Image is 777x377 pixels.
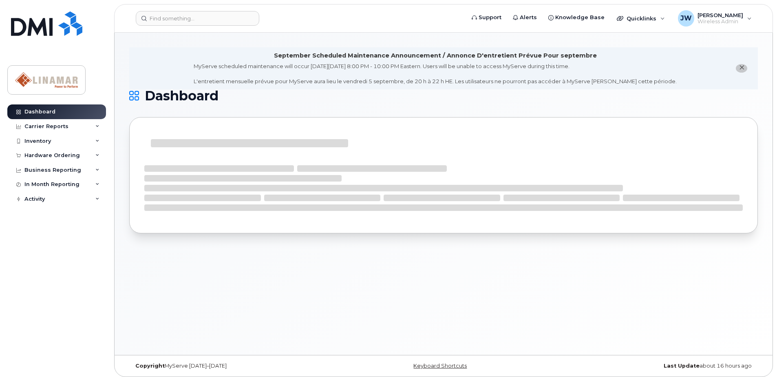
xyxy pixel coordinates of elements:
[145,90,219,102] span: Dashboard
[274,51,597,60] div: September Scheduled Maintenance Announcement / Annonce D'entretient Prévue Pour septembre
[129,363,339,369] div: MyServe [DATE]–[DATE]
[736,64,747,73] button: close notification
[194,62,677,85] div: MyServe scheduled maintenance will occur [DATE][DATE] 8:00 PM - 10:00 PM Eastern. Users will be u...
[664,363,700,369] strong: Last Update
[135,363,165,369] strong: Copyright
[413,363,467,369] a: Keyboard Shortcuts
[548,363,758,369] div: about 16 hours ago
